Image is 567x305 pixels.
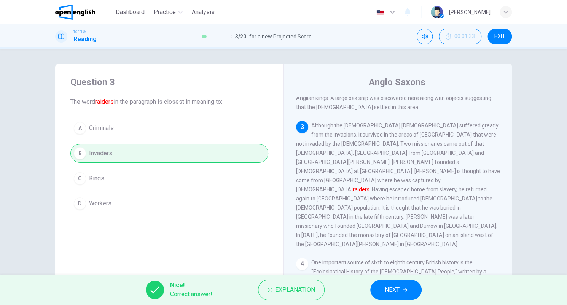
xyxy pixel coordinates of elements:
div: [PERSON_NAME] [449,8,491,17]
span: Correct answer! [170,290,212,299]
span: Analysis [192,8,215,17]
button: Practice [151,5,186,19]
span: EXIT [494,33,505,40]
button: EXIT [487,29,512,44]
button: 00:01:33 [439,29,481,44]
font: raiders [353,186,370,192]
span: NEXT [385,284,400,295]
span: Dashboard [116,8,145,17]
span: The word in the paragraph is closest in meaning to: [70,97,268,106]
div: 3 [296,121,308,133]
h4: Anglo Saxons [369,76,425,88]
font: raiders [95,98,114,105]
button: Dashboard [113,5,148,19]
img: Profile picture [431,6,443,18]
img: OpenEnglish logo [55,5,95,20]
span: Practice [154,8,176,17]
button: NEXT [370,280,422,300]
span: 3 / 20 [235,32,246,41]
a: OpenEnglish logo [55,5,113,20]
span: Although the [DEMOGRAPHIC_DATA] [DEMOGRAPHIC_DATA] suffered greatly from the invasions, it surviv... [296,122,500,247]
span: TOEFL® [73,29,86,35]
h1: Reading [73,35,97,44]
span: 00:01:33 [454,33,475,40]
span: Nice! [170,281,212,290]
img: en [375,10,385,15]
button: Analysis [189,5,218,19]
div: 4 [296,258,308,270]
div: Hide [439,29,481,44]
button: Explanation [258,280,325,300]
span: for a new Projected Score [249,32,312,41]
div: Mute [417,29,433,44]
span: Explanation [275,284,315,295]
h4: Question 3 [70,76,268,88]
